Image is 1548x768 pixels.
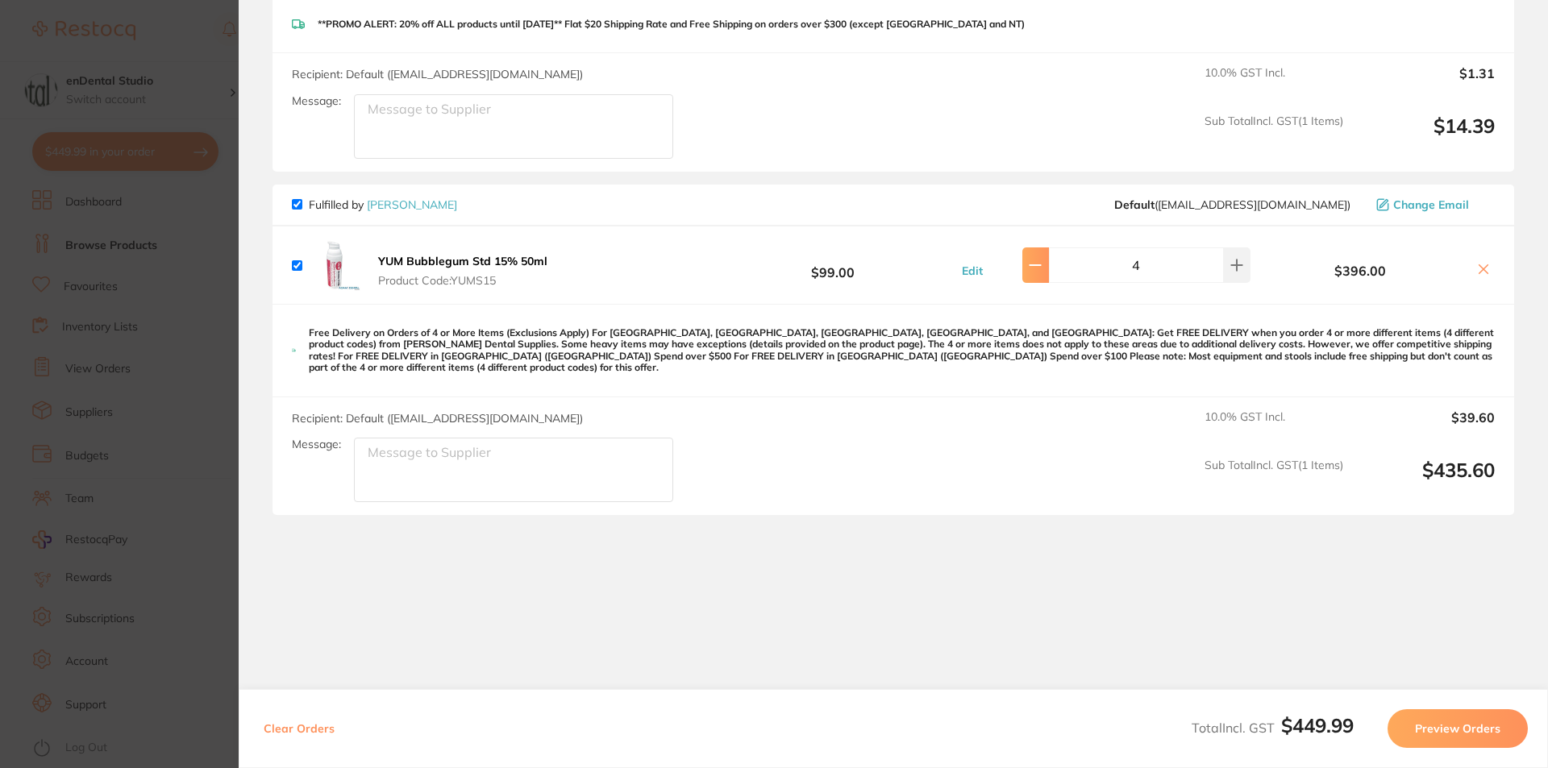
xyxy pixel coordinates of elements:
b: $99.00 [713,251,953,280]
span: Product Code: YUMS15 [378,274,547,287]
output: $39.60 [1356,410,1495,446]
span: Sub Total Incl. GST ( 1 Items) [1205,459,1343,503]
span: Total Incl. GST [1192,720,1354,736]
span: Sub Total Incl. GST ( 1 Items) [1205,114,1343,159]
output: $1.31 [1356,66,1495,102]
b: $396.00 [1255,264,1466,278]
span: 10.0 % GST Incl. [1205,66,1343,102]
button: YUM Bubblegum Std 15% 50ml Product Code:YUMS15 [373,254,552,288]
button: Edit [957,264,988,278]
label: Message: [292,94,341,108]
img: ZXBxb2ZjaA [309,239,360,291]
b: YUM Bubblegum Std 15% 50ml [378,254,547,268]
p: **PROMO ALERT: 20% off ALL products until [DATE]** Flat $20 Shipping Rate and Free Shipping on or... [318,19,1025,30]
button: Preview Orders [1388,709,1528,748]
p: Free Delivery on Orders of 4 or More Items (Exclusions Apply) For [GEOGRAPHIC_DATA], [GEOGRAPHIC_... [309,327,1495,374]
span: 10.0 % GST Incl. [1205,410,1343,446]
button: Change Email [1371,197,1495,212]
label: Message: [292,438,341,451]
span: save@adamdental.com.au [1114,198,1350,211]
output: $14.39 [1356,114,1495,159]
button: Clear Orders [259,709,339,748]
b: Default [1114,197,1155,212]
b: $449.99 [1281,713,1354,737]
p: Fulfilled by [309,198,457,211]
a: [PERSON_NAME] [367,197,457,212]
output: $435.60 [1356,459,1495,503]
span: Change Email [1393,198,1469,211]
span: Recipient: Default ( [EMAIL_ADDRESS][DOMAIN_NAME] ) [292,411,583,426]
span: Recipient: Default ( [EMAIL_ADDRESS][DOMAIN_NAME] ) [292,67,583,81]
